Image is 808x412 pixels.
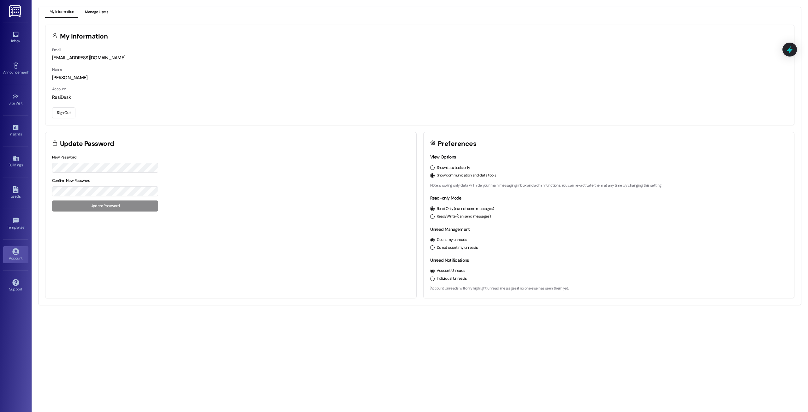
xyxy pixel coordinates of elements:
span: • [24,224,25,229]
label: New Password [52,155,77,160]
p: Note: showing only data will hide your main messaging inbox and admin functions. You can re-activ... [430,183,788,188]
h3: Update Password [60,140,114,147]
label: Name [52,67,62,72]
button: Sign Out [52,107,75,118]
a: Site Visit • [3,91,28,108]
span: • [28,69,29,74]
label: Do not count my unreads [437,245,478,251]
a: Support [3,277,28,294]
label: Read Only (cannot send messages) [437,206,494,212]
label: Count my unreads [437,237,467,243]
p: 'Account Unreads' will only highlight unread messages if no one else has seen them yet. [430,286,788,291]
img: ResiDesk Logo [9,5,22,17]
label: View Options [430,154,456,160]
label: Confirm New Password [52,178,91,183]
label: Account [52,87,66,92]
span: • [22,131,23,135]
a: Buildings [3,153,28,170]
label: Show communication and data tools [437,173,496,178]
label: Email [52,47,61,52]
h3: Preferences [438,140,476,147]
label: Show data tools only [437,165,470,171]
label: Read/Write (can send messages) [437,214,491,219]
h3: My Information [60,33,108,40]
a: Account [3,246,28,263]
div: [EMAIL_ADDRESS][DOMAIN_NAME] [52,55,787,61]
button: Manage Users [80,7,112,18]
label: Account Unreads [437,268,465,274]
div: [PERSON_NAME] [52,75,787,81]
div: ResiDesk [52,94,787,101]
label: Unread Notifications [430,257,469,263]
a: Leads [3,184,28,201]
button: My Information [45,7,78,18]
span: • [23,100,24,104]
label: Individual Unreads [437,276,467,282]
a: Templates • [3,215,28,232]
a: Insights • [3,122,28,139]
label: Unread Management [430,226,470,232]
a: Inbox [3,29,28,46]
label: Read-only Mode [430,195,461,201]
